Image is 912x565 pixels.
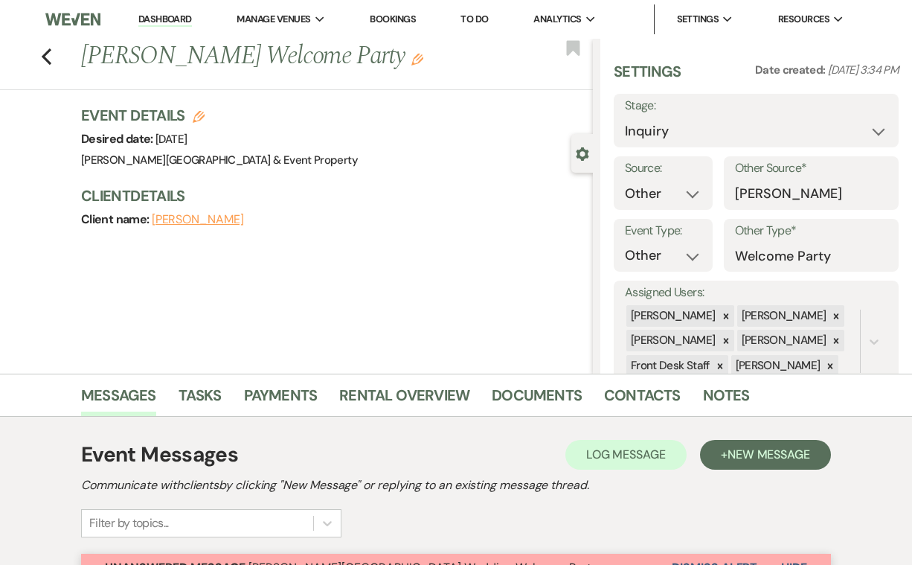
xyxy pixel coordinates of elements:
[81,39,484,74] h1: [PERSON_NAME] Welcome Party
[460,13,488,25] a: To Do
[411,52,423,66] button: Edit
[138,13,192,27] a: Dashboard
[81,105,358,126] h3: Event Details
[81,131,155,147] span: Desired date:
[778,12,829,27] span: Resources
[731,355,823,377] div: [PERSON_NAME]
[755,63,828,77] span: Date created:
[735,220,887,242] label: Other Type*
[339,383,469,416] a: Rental Overview
[565,440,687,470] button: Log Message
[81,153,358,167] span: [PERSON_NAME][GEOGRAPHIC_DATA] & Event Property
[604,383,681,416] a: Contacts
[586,447,666,462] span: Log Message
[626,355,712,377] div: Front Desk Staff
[625,95,887,117] label: Stage:
[737,330,829,351] div: [PERSON_NAME]
[244,383,318,416] a: Payments
[677,12,719,27] span: Settings
[700,440,831,470] button: +New Message
[45,4,100,35] img: Weven Logo
[81,211,152,227] span: Client name:
[828,63,899,77] span: [DATE] 3:34 PM
[89,514,169,532] div: Filter by topics...
[237,12,310,27] span: Manage Venues
[625,220,701,242] label: Event Type:
[81,383,156,416] a: Messages
[626,330,718,351] div: [PERSON_NAME]
[614,61,681,94] h3: Settings
[179,383,222,416] a: Tasks
[625,158,701,179] label: Source:
[81,439,238,470] h1: Event Messages
[533,12,581,27] span: Analytics
[81,185,578,206] h3: Client Details
[576,146,589,160] button: Close lead details
[370,13,416,25] a: Bookings
[492,383,582,416] a: Documents
[152,214,244,226] button: [PERSON_NAME]
[737,305,829,327] div: [PERSON_NAME]
[626,305,718,327] div: [PERSON_NAME]
[735,158,887,179] label: Other Source*
[728,447,810,462] span: New Message
[81,476,831,494] h2: Communicate with clients by clicking "New Message" or replying to an existing message thread.
[155,132,187,147] span: [DATE]
[703,383,750,416] a: Notes
[625,282,887,304] label: Assigned Users:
